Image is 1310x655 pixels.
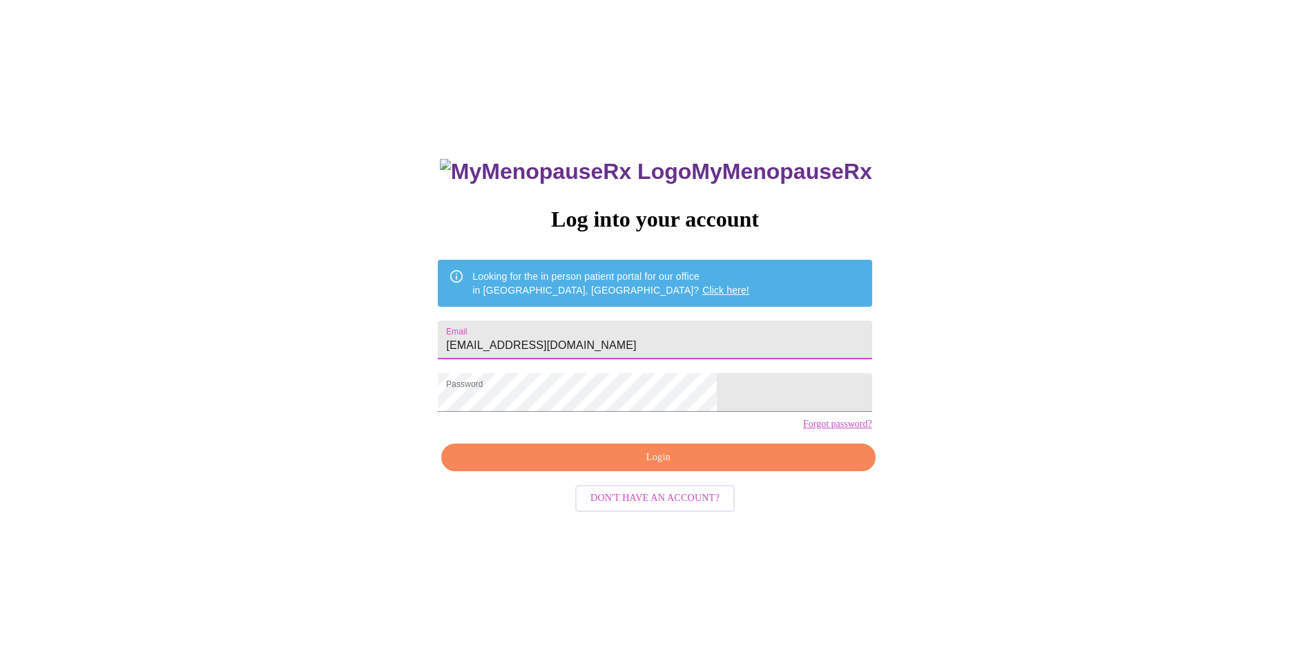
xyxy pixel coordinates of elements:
span: Login [457,449,859,466]
span: Don't have an account? [590,490,720,507]
div: Looking for the in person patient portal for our office in [GEOGRAPHIC_DATA], [GEOGRAPHIC_DATA]? [472,264,749,303]
a: Click here! [702,285,749,296]
button: Login [441,444,875,472]
h3: MyMenopauseRx [440,159,872,184]
a: Forgot password? [803,419,872,430]
h3: Log into your account [438,207,871,232]
button: Don't have an account? [575,485,735,512]
a: Don't have an account? [572,491,738,503]
img: MyMenopauseRx Logo [440,159,691,184]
